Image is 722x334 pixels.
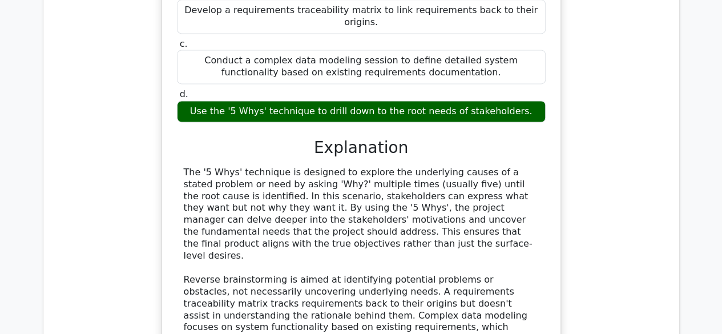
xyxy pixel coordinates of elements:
[177,100,546,123] div: Use the '5 Whys' technique to drill down to the root needs of stakeholders.
[180,38,188,49] span: c.
[184,138,539,158] h3: Explanation
[177,50,546,84] div: Conduct a complex data modeling session to define detailed system functionality based on existing...
[180,88,188,99] span: d.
